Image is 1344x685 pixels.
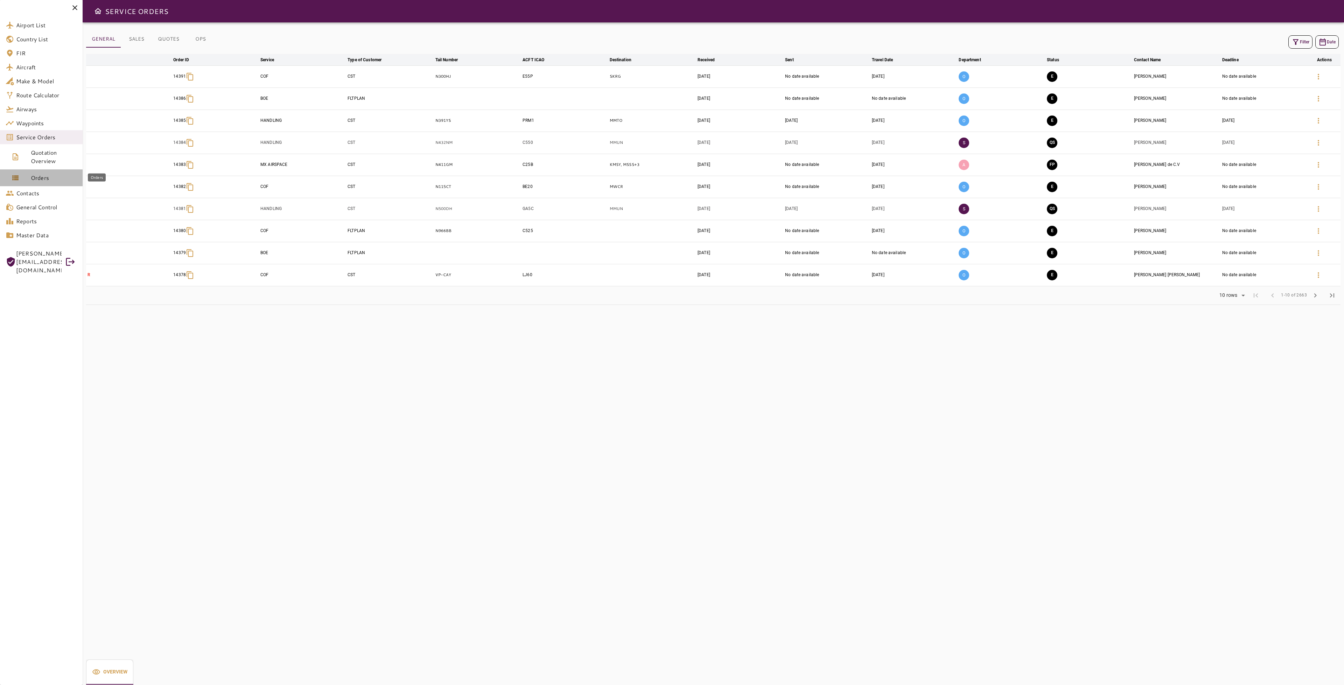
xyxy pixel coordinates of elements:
button: Details [1310,156,1327,173]
td: [PERSON_NAME] [1133,110,1221,132]
td: MX AIRSPACE [259,154,346,176]
p: S [959,138,969,148]
p: N432NM [435,140,520,146]
button: GENERAL [86,31,121,48]
p: A [959,160,969,170]
div: Status [1047,56,1059,64]
button: Date [1315,35,1339,49]
div: basic tabs example [86,659,133,685]
button: EXECUTION [1047,71,1057,82]
td: [DATE] [696,198,784,220]
td: No date available [870,88,958,110]
td: No date available [1221,242,1308,264]
td: [DATE] [870,176,958,198]
span: Destination [610,56,640,64]
div: Sent [785,56,794,64]
span: Order ID [173,56,198,64]
p: N966BB [435,228,520,234]
div: Orders [88,174,106,182]
p: MMUN [610,140,695,146]
button: EXECUTION [1047,270,1057,280]
td: [PERSON_NAME] de C.V [1133,154,1221,176]
td: [DATE] [784,110,870,132]
td: [DATE] [696,88,784,110]
button: Details [1310,267,1327,284]
span: Service Orders [16,133,77,141]
p: S [959,204,969,214]
button: Open drawer [91,4,105,18]
p: 14384 [173,140,186,146]
button: Details [1310,68,1327,85]
td: No date available [784,65,870,88]
span: Service [260,56,283,64]
td: CST [346,264,434,286]
td: No date available [784,242,870,264]
td: [DATE] [696,176,784,198]
td: [PERSON_NAME] [1133,220,1221,242]
span: Contacts [16,189,77,197]
p: MWCR [610,184,695,190]
p: N391YS [435,118,520,124]
button: Filter [1288,35,1312,49]
span: Orders [31,174,77,182]
p: O [959,248,969,258]
td: No date available [1221,264,1308,286]
span: ACFT ICAO [523,56,553,64]
td: BOE [259,88,346,110]
p: VP-CAY [435,272,520,278]
button: Details [1310,201,1327,217]
td: HANDLING [259,110,346,132]
span: Master Data [16,231,77,239]
td: CST [346,198,434,220]
td: CST [346,110,434,132]
td: BE20 [521,176,608,198]
div: basic tabs example [86,31,216,48]
div: Received [698,56,715,64]
td: [PERSON_NAME] [1133,88,1221,110]
p: 14381 [173,206,186,212]
td: CST [346,132,434,154]
div: Deadline [1222,56,1239,64]
span: 1-10 of 2663 [1281,292,1307,299]
span: First Page [1247,287,1264,304]
p: N411GM [435,162,520,168]
td: E55P [521,65,608,88]
span: Aircraft [16,63,77,71]
div: Type of Customer [348,56,381,64]
td: LJ60 [521,264,608,286]
p: KMSY, MSSS, KMSY, MSSS, KMSY [610,162,695,168]
p: N300HJ [435,74,520,79]
button: EXECUTION [1047,226,1057,236]
span: Reports [16,217,77,225]
td: No date available [1221,88,1308,110]
td: [DATE] [1221,110,1308,132]
button: Details [1310,112,1327,129]
td: [DATE] [870,220,958,242]
span: Received [698,56,724,64]
td: No date available [1221,65,1308,88]
p: 14379 [173,250,186,256]
button: EXECUTION [1047,182,1057,192]
div: Tail Number [435,56,458,64]
span: Make & Model [16,77,77,85]
span: Department [959,56,990,64]
span: Travel Date [872,56,902,64]
span: Deadline [1222,56,1248,64]
p: O [959,270,969,280]
td: No date available [1221,154,1308,176]
p: MMTO [610,118,695,124]
p: N115CT [435,184,520,190]
p: N500DH [435,206,520,212]
td: [PERSON_NAME] [1133,242,1221,264]
p: O [959,116,969,126]
td: No date available [1221,220,1308,242]
span: Quotation Overview [31,148,77,165]
td: FLTPLAN [346,88,434,110]
td: [DATE] [1221,198,1308,220]
p: O [959,182,969,192]
button: Details [1310,223,1327,239]
td: C550 [521,132,608,154]
button: OPS [185,31,216,48]
td: [DATE] [870,132,958,154]
p: O [959,71,969,82]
